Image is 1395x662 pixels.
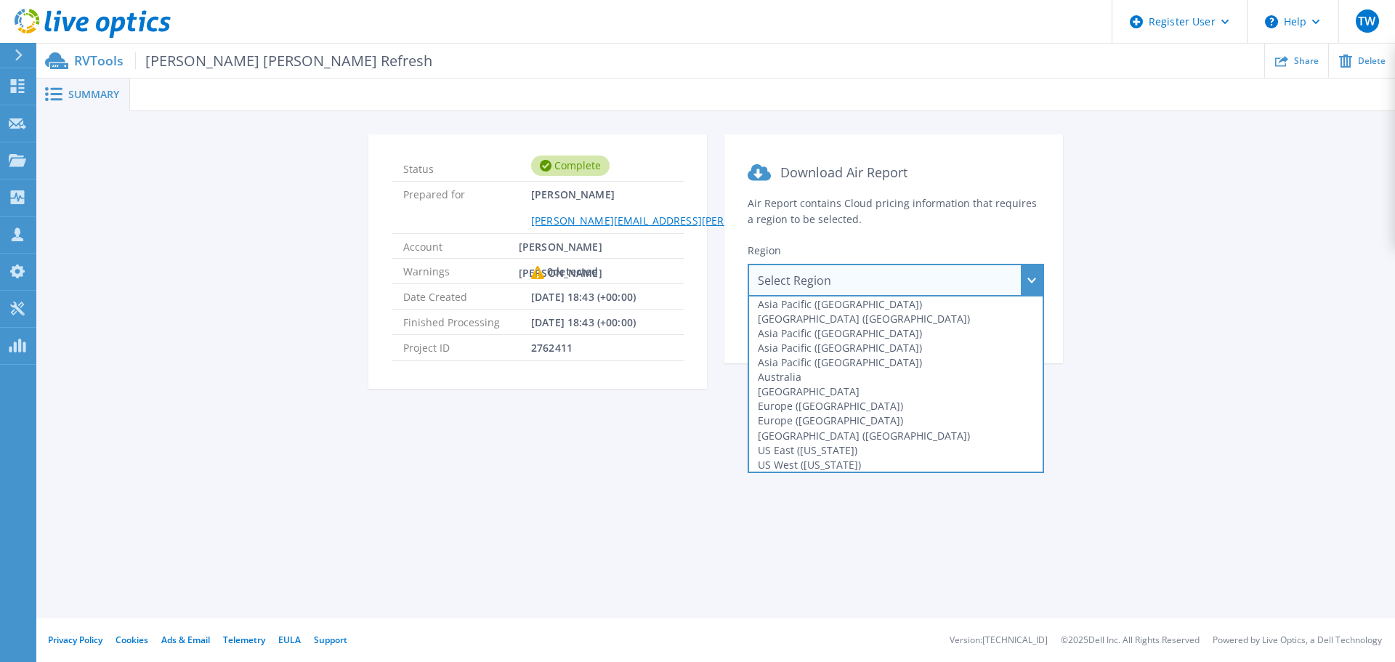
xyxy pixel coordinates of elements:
[68,89,119,100] span: Summary
[748,264,1044,296] div: Select Region
[749,428,1043,443] div: [GEOGRAPHIC_DATA] ([GEOGRAPHIC_DATA])
[749,443,1043,457] div: US East ([US_STATE])
[135,52,432,69] span: [PERSON_NAME] [PERSON_NAME] Refresh
[531,310,636,334] span: [DATE] 18:43 (+00:00)
[403,234,519,258] span: Account
[531,182,870,233] span: [PERSON_NAME]
[1294,57,1319,65] span: Share
[403,182,531,233] span: Prepared for
[403,156,531,175] span: Status
[531,259,598,285] div: 0 detected
[519,234,672,258] span: [PERSON_NAME] [PERSON_NAME]
[403,335,531,360] span: Project ID
[749,399,1043,413] div: Europe ([GEOGRAPHIC_DATA])
[1213,636,1382,645] li: Powered by Live Optics, a Dell Technology
[748,196,1037,226] span: Air Report contains Cloud pricing information that requires a region to be selected.
[749,457,1043,472] div: US West ([US_STATE])
[48,634,102,646] a: Privacy Policy
[223,634,265,646] a: Telemetry
[749,326,1043,340] div: Asia Pacific ([GEOGRAPHIC_DATA])
[531,214,870,227] a: [PERSON_NAME][EMAIL_ADDRESS][PERSON_NAME][DOMAIN_NAME]
[749,370,1043,384] div: Australia
[74,52,432,69] p: RVTools
[749,296,1043,311] div: Asia Pacific ([GEOGRAPHIC_DATA])
[531,156,610,176] div: Complete
[749,384,1043,399] div: [GEOGRAPHIC_DATA]
[531,284,636,309] span: [DATE] 18:43 (+00:00)
[749,355,1043,370] div: Asia Pacific ([GEOGRAPHIC_DATA])
[531,335,573,360] span: 2762411
[1358,15,1375,27] span: TW
[748,243,781,257] span: Region
[403,310,531,334] span: Finished Processing
[278,634,301,646] a: EULA
[780,164,907,181] span: Download Air Report
[950,636,1048,645] li: Version: [TECHNICAL_ID]
[314,634,347,646] a: Support
[403,284,531,309] span: Date Created
[1358,57,1386,65] span: Delete
[403,259,531,283] span: Warnings
[1061,636,1200,645] li: © 2025 Dell Inc. All Rights Reserved
[116,634,148,646] a: Cookies
[749,311,1043,326] div: [GEOGRAPHIC_DATA] ([GEOGRAPHIC_DATA])
[161,634,210,646] a: Ads & Email
[749,341,1043,355] div: Asia Pacific ([GEOGRAPHIC_DATA])
[749,413,1043,428] div: Europe ([GEOGRAPHIC_DATA])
